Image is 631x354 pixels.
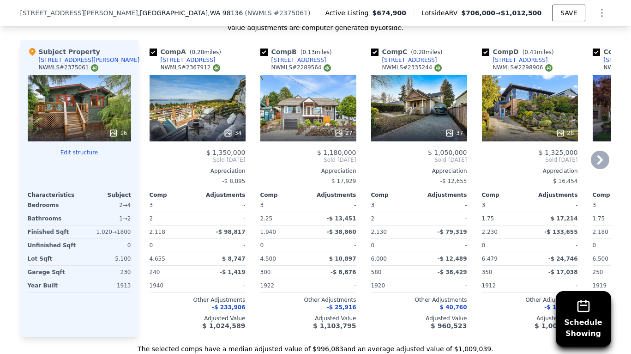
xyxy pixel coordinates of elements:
button: ScheduleShowing [556,291,611,347]
span: $ 1,350,000 [206,149,246,156]
span: Sold [DATE] [482,156,578,164]
div: Finished Sqft [28,226,78,238]
div: Other Adjustments [482,296,578,304]
div: Bedrooms [28,199,78,212]
div: Adjusted Value [260,315,356,322]
span: $ 1,325,000 [539,149,578,156]
div: - [532,239,578,252]
button: Edit structure [28,149,131,156]
span: Sold [DATE] [150,156,246,164]
span: $ 10,897 [329,256,356,262]
div: 1.75 [482,212,528,225]
div: 1,020 → 1800 [81,226,131,238]
div: Adjustments [198,191,246,199]
img: NWMLS Logo [434,64,442,72]
div: Comp [371,191,419,199]
div: Adjusted Value [150,315,246,322]
span: 240 [150,269,160,275]
span: $ 1,024,589 [202,322,245,330]
div: The selected comps have a median adjusted value of $996,083 and an average adjusted value of $1,0... [20,337,611,354]
div: - [310,239,356,252]
span: NWMLS [247,9,272,17]
div: - [421,279,467,292]
span: 2,130 [371,229,387,235]
a: [STREET_ADDRESS] [260,56,326,64]
div: NWMLS # 2367912 [161,64,220,72]
div: Value adjustments are computer generated by Lotside . [20,23,611,32]
span: 0 [593,242,596,249]
div: - [199,279,246,292]
span: -$ 233,906 [212,304,245,311]
span: ( miles) [519,49,558,55]
div: NWMLS # 2335244 [382,64,442,72]
span: $ 16,454 [553,178,577,184]
span: ( miles) [297,49,336,55]
span: $ 1,000,392 [535,322,577,330]
div: Adjusted Value [371,315,467,322]
span: $706,000 [461,9,495,17]
div: NWMLS # 2289564 [271,64,331,72]
div: Adjustments [419,191,467,199]
div: 1912 [482,279,528,292]
span: 3 [593,202,596,208]
span: 250 [593,269,603,275]
div: Year Built [28,279,78,292]
span: ( miles) [407,49,446,55]
span: 1,940 [260,229,276,235]
span: 4,500 [260,256,276,262]
span: 0 [482,242,486,249]
span: Active Listing [325,8,373,18]
div: - [310,199,356,212]
div: Bathrooms [28,212,78,225]
div: 5,100 [81,252,131,265]
span: 300 [260,269,271,275]
span: -$ 17,038 [548,269,578,275]
span: 4,655 [150,256,165,262]
span: -$ 12,489 [438,256,467,262]
div: 34 [223,128,241,138]
div: - [310,279,356,292]
div: Comp B [260,47,336,56]
div: 2 [150,212,196,225]
span: -$ 13,451 [327,215,356,222]
a: [STREET_ADDRESS] [371,56,437,64]
div: - [532,199,578,212]
span: [STREET_ADDRESS][PERSON_NAME] [20,8,138,18]
div: Subject [79,191,131,199]
span: $674,900 [372,8,406,18]
span: $ 40,760 [440,304,467,311]
div: 37 [445,128,463,138]
span: 0 [260,242,264,249]
div: [STREET_ADDRESS] [382,56,437,64]
span: → [461,8,541,18]
div: - [421,212,467,225]
div: 1913 [81,279,131,292]
div: - [421,239,467,252]
div: [STREET_ADDRESS] [271,56,326,64]
div: 2.25 [260,212,306,225]
div: - [199,212,246,225]
span: -$ 166,383 [544,304,577,311]
div: Comp A [150,47,225,56]
div: 1 → 2 [81,212,131,225]
button: Show Options [593,4,611,22]
div: 2 [371,212,417,225]
div: Adjusted Value [482,315,578,322]
span: -$ 133,655 [544,229,577,235]
span: -$ 38,429 [438,269,467,275]
span: 0.41 [524,49,537,55]
span: 3 [371,202,375,208]
img: NWMLS Logo [91,64,98,72]
span: 6,000 [371,256,387,262]
span: Lotside ARV [421,8,461,18]
div: Characteristics [28,191,79,199]
div: NWMLS # 2375061 [39,64,98,72]
div: 230 [81,266,131,279]
span: 580 [371,269,382,275]
span: $ 17,929 [331,178,356,184]
div: Subject Property [28,47,100,56]
div: 27 [334,128,352,138]
span: -$ 1,419 [220,269,245,275]
span: 2,230 [482,229,498,235]
div: 1922 [260,279,306,292]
